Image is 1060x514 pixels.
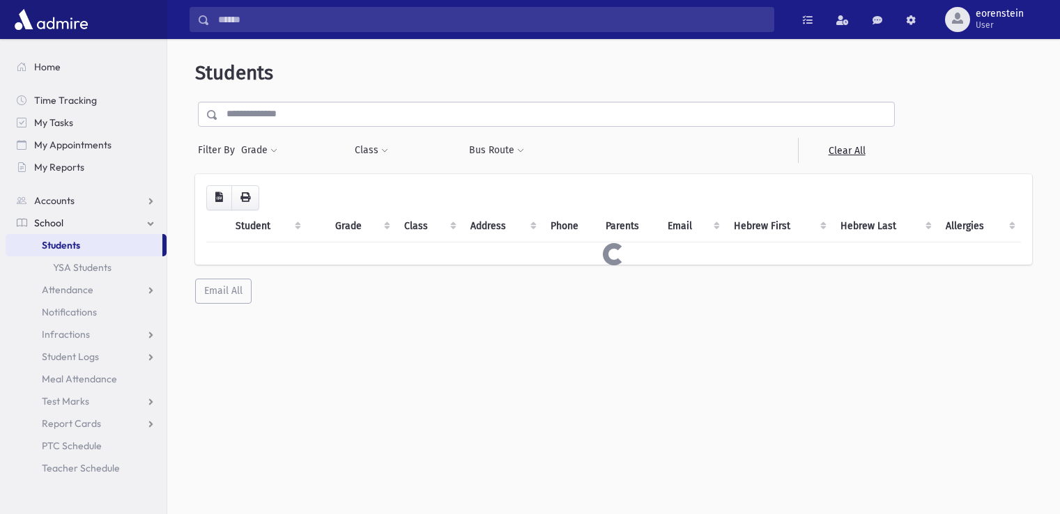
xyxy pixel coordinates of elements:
[937,210,1021,242] th: Allergies
[976,8,1024,20] span: eorenstein
[597,210,659,242] th: Parents
[327,210,396,242] th: Grade
[6,212,167,234] a: School
[42,439,102,452] span: PTC Schedule
[42,373,117,385] span: Meal Attendance
[34,161,84,173] span: My Reports
[6,457,167,479] a: Teacher Schedule
[832,210,937,242] th: Hebrew Last
[976,20,1024,31] span: User
[462,210,542,242] th: Address
[34,217,63,229] span: School
[240,138,278,163] button: Grade
[6,156,167,178] a: My Reports
[34,139,112,151] span: My Appointments
[468,138,525,163] button: Bus Route
[231,185,259,210] button: Print
[6,435,167,457] a: PTC Schedule
[6,111,167,134] a: My Tasks
[198,143,240,157] span: Filter By
[6,134,167,156] a: My Appointments
[798,138,895,163] a: Clear All
[6,323,167,345] a: Infractions
[6,412,167,435] a: Report Cards
[354,138,389,163] button: Class
[34,61,61,73] span: Home
[206,185,232,210] button: CSV
[6,256,167,279] a: YSA Students
[34,94,97,107] span: Time Tracking
[542,210,597,242] th: Phone
[6,368,167,390] a: Meal Attendance
[227,210,307,242] th: Student
[195,279,252,304] button: Email All
[42,306,97,318] span: Notifications
[42,283,93,296] span: Attendance
[42,239,80,251] span: Students
[396,210,461,242] th: Class
[6,301,167,323] a: Notifications
[42,462,120,474] span: Teacher Schedule
[34,194,75,207] span: Accounts
[6,89,167,111] a: Time Tracking
[659,210,725,242] th: Email
[195,61,273,84] span: Students
[6,189,167,212] a: Accounts
[6,345,167,368] a: Student Logs
[6,234,162,256] a: Students
[210,7,774,32] input: Search
[6,279,167,301] a: Attendance
[34,116,73,129] span: My Tasks
[6,56,167,78] a: Home
[42,395,89,407] span: Test Marks
[725,210,831,242] th: Hebrew First
[6,390,167,412] a: Test Marks
[42,350,99,363] span: Student Logs
[42,417,101,430] span: Report Cards
[42,328,90,341] span: Infractions
[11,6,91,33] img: AdmirePro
